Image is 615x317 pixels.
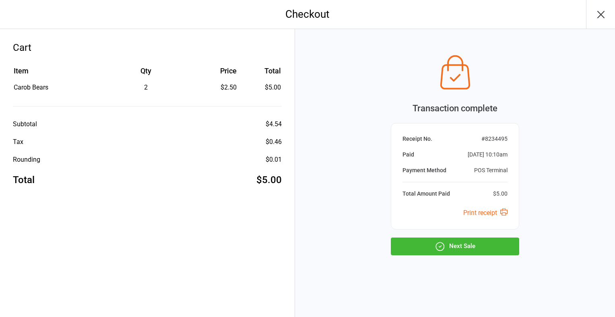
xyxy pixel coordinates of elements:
[468,150,508,159] div: [DATE] 10:10am
[240,83,281,92] td: $5.00
[101,65,191,82] th: Qty
[402,135,432,143] div: Receipt No.
[402,150,414,159] div: Paid
[14,83,48,91] span: Carob Bears
[481,135,508,143] div: # 8234495
[463,209,508,217] a: Print receipt
[14,65,100,82] th: Item
[240,65,281,82] th: Total
[391,102,519,115] div: Transaction complete
[101,83,191,92] div: 2
[13,40,282,55] div: Cart
[402,190,450,198] div: Total Amount Paid
[192,83,237,92] div: $2.50
[266,155,282,165] div: $0.01
[266,137,282,147] div: $0.46
[474,166,508,175] div: POS Terminal
[13,155,40,165] div: Rounding
[266,119,282,129] div: $4.54
[13,137,23,147] div: Tax
[402,166,446,175] div: Payment Method
[493,190,508,198] div: $5.00
[391,238,519,255] button: Next Sale
[13,119,37,129] div: Subtotal
[192,65,237,76] div: Price
[256,173,282,187] div: $5.00
[13,173,35,187] div: Total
